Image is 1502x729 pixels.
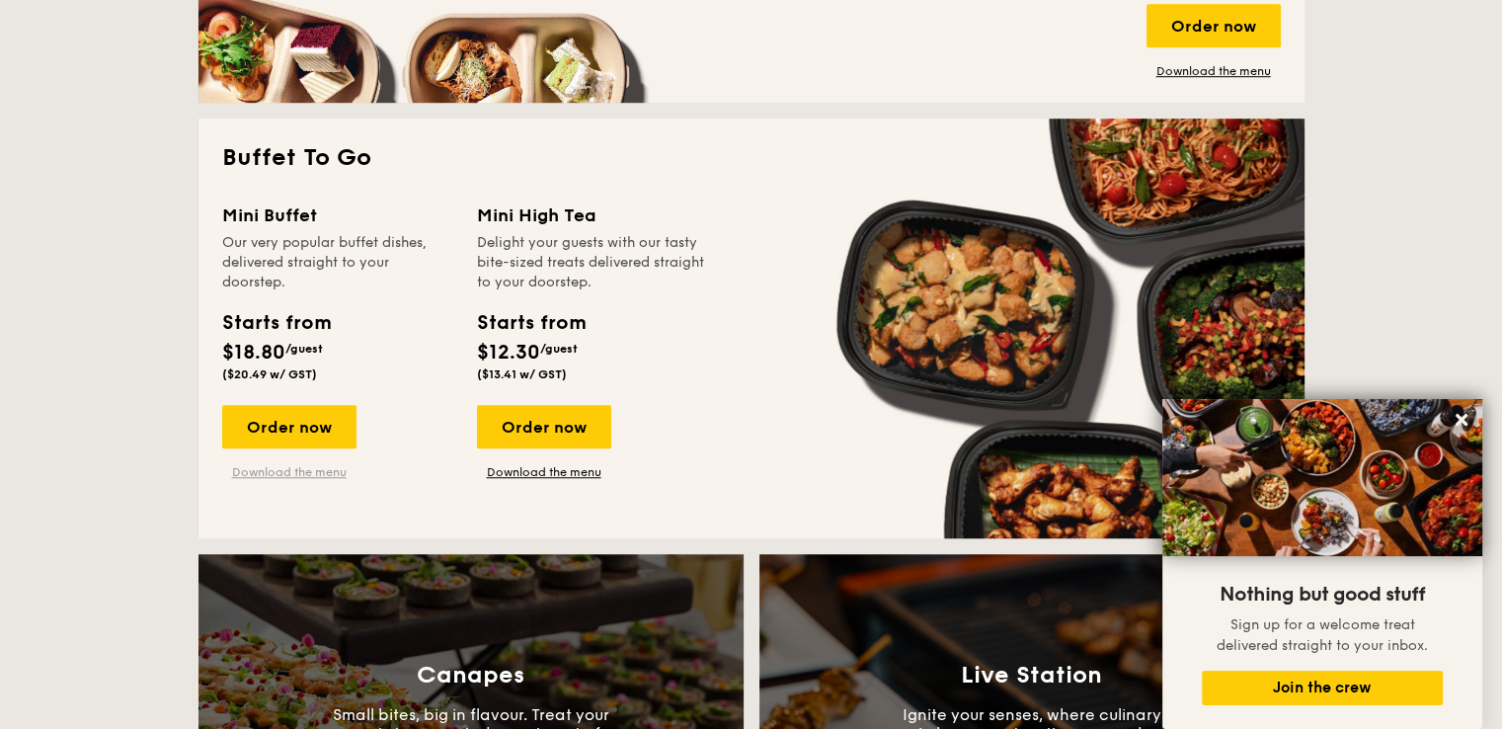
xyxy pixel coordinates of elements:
span: $18.80 [222,341,285,364]
a: Download the menu [477,464,611,480]
img: DSC07876-Edit02-Large.jpeg [1162,399,1482,556]
a: Download the menu [1146,63,1281,79]
div: Order now [1146,4,1281,47]
button: Close [1446,404,1477,436]
div: Delight your guests with our tasty bite-sized treats delivered straight to your doorstep. [477,233,708,292]
span: $12.30 [477,341,540,364]
span: /guest [540,342,578,356]
div: Order now [222,405,356,448]
div: Starts from [477,308,585,338]
div: Mini High Tea [477,202,708,229]
div: Starts from [222,308,330,338]
span: ($20.49 w/ GST) [222,367,317,381]
div: Order now [477,405,611,448]
div: Our very popular buffet dishes, delivered straight to your doorstep. [222,233,453,292]
h2: Buffet To Go [222,142,1281,174]
h3: Live Station [961,662,1102,689]
button: Join the crew [1202,671,1443,705]
span: ($13.41 w/ GST) [477,367,567,381]
h3: Canapes [417,662,524,689]
span: Nothing but good stuff [1220,583,1425,607]
span: /guest [285,342,323,356]
span: Sign up for a welcome treat delivered straight to your inbox. [1217,616,1428,654]
a: Download the menu [222,464,356,480]
div: Mini Buffet [222,202,453,229]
